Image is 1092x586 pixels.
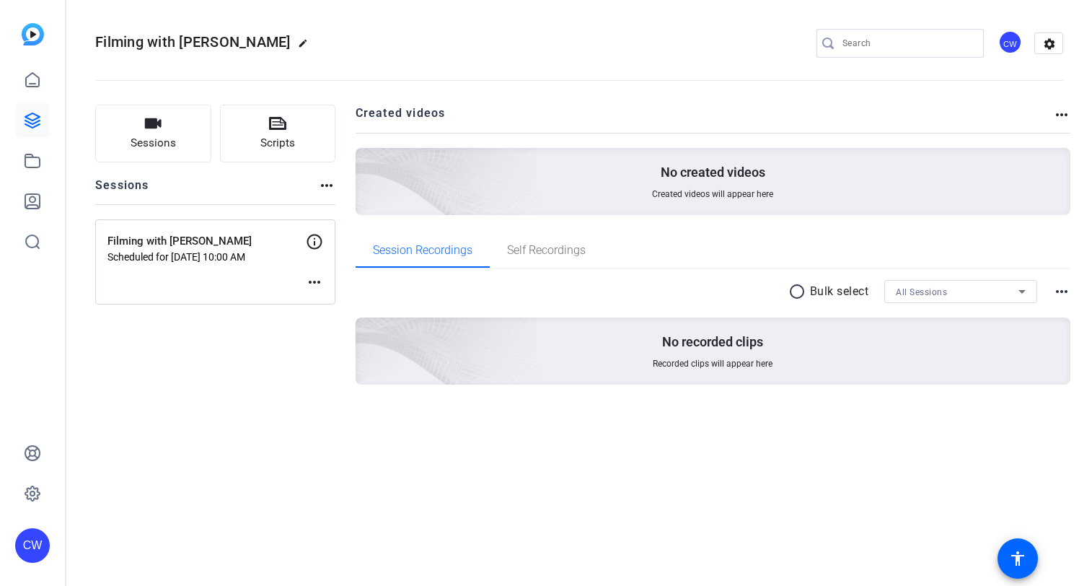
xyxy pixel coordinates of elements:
span: Filming with [PERSON_NAME] [95,33,291,51]
ngx-avatar: Claire Williams [998,30,1023,56]
mat-icon: accessibility [1009,550,1026,567]
span: Session Recordings [373,245,472,256]
p: Scheduled for [DATE] 10:00 AM [107,251,306,263]
mat-icon: more_horiz [1053,106,1070,123]
p: No created videos [661,164,765,181]
input: Search [842,35,972,52]
p: Bulk select [810,283,869,300]
div: CW [998,30,1022,54]
h2: Created videos [356,105,1054,133]
span: Created videos will appear here [652,188,773,200]
mat-icon: more_horiz [318,177,335,194]
span: Sessions [131,135,176,152]
mat-icon: more_horiz [1053,283,1070,300]
span: Scripts [260,135,295,152]
img: Creted videos background [194,5,538,318]
span: All Sessions [896,287,947,297]
span: Recorded clips will appear here [653,358,772,369]
h2: Sessions [95,177,149,204]
p: No recorded clips [662,333,763,351]
mat-icon: radio_button_unchecked [788,283,810,300]
div: CW [15,528,50,563]
mat-icon: settings [1035,33,1064,55]
span: Self Recordings [507,245,586,256]
p: Filming with [PERSON_NAME] [107,233,306,250]
button: Scripts [220,105,336,162]
img: blue-gradient.svg [22,23,44,45]
mat-icon: edit [298,38,315,56]
mat-icon: more_horiz [306,274,323,291]
button: Sessions [95,105,211,162]
img: embarkstudio-empty-session.png [194,175,538,488]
